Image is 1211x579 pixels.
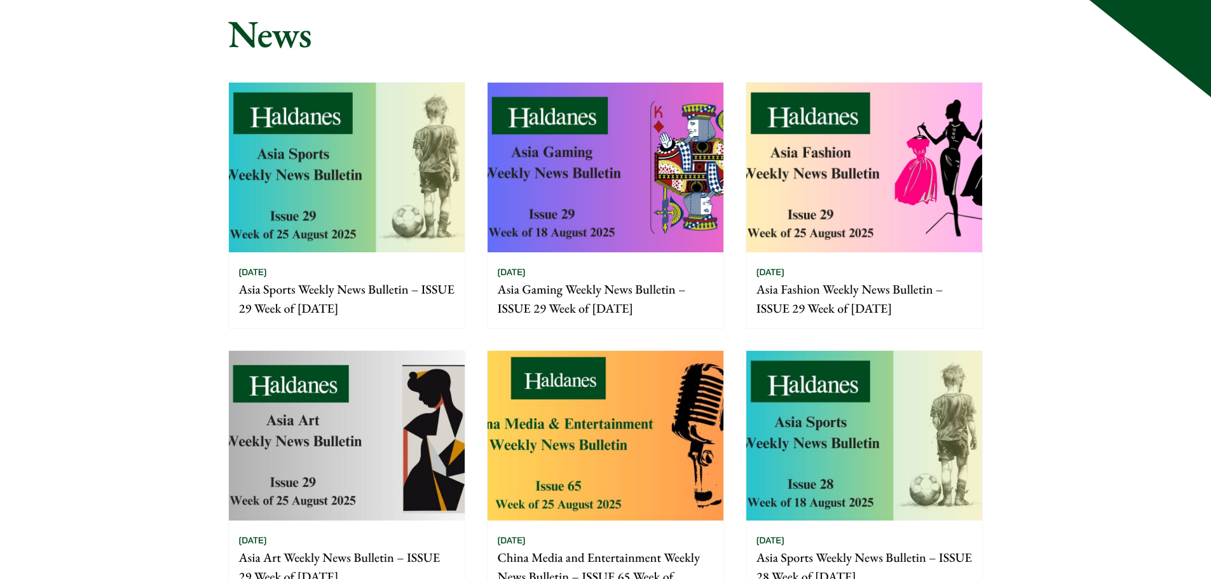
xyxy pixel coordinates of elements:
p: Asia Gaming Weekly News Bulletin – ISSUE 29 Week of [DATE] [498,280,713,318]
h1: News [228,11,983,57]
a: [DATE] Asia Gaming Weekly News Bulletin – ISSUE 29 Week of [DATE] [487,82,724,329]
a: [DATE] Asia Fashion Weekly News Bulletin – ISSUE 29 Week of [DATE] [746,82,983,329]
time: [DATE] [239,266,267,278]
time: [DATE] [239,535,267,546]
time: [DATE] [498,535,526,546]
p: Asia Sports Weekly News Bulletin – ISSUE 29 Week of [DATE] [239,280,455,318]
p: Asia Fashion Weekly News Bulletin – ISSUE 29 Week of [DATE] [756,280,972,318]
time: [DATE] [498,266,526,278]
a: [DATE] Asia Sports Weekly News Bulletin – ISSUE 29 Week of [DATE] [228,82,465,329]
time: [DATE] [756,535,784,546]
time: [DATE] [756,266,784,278]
